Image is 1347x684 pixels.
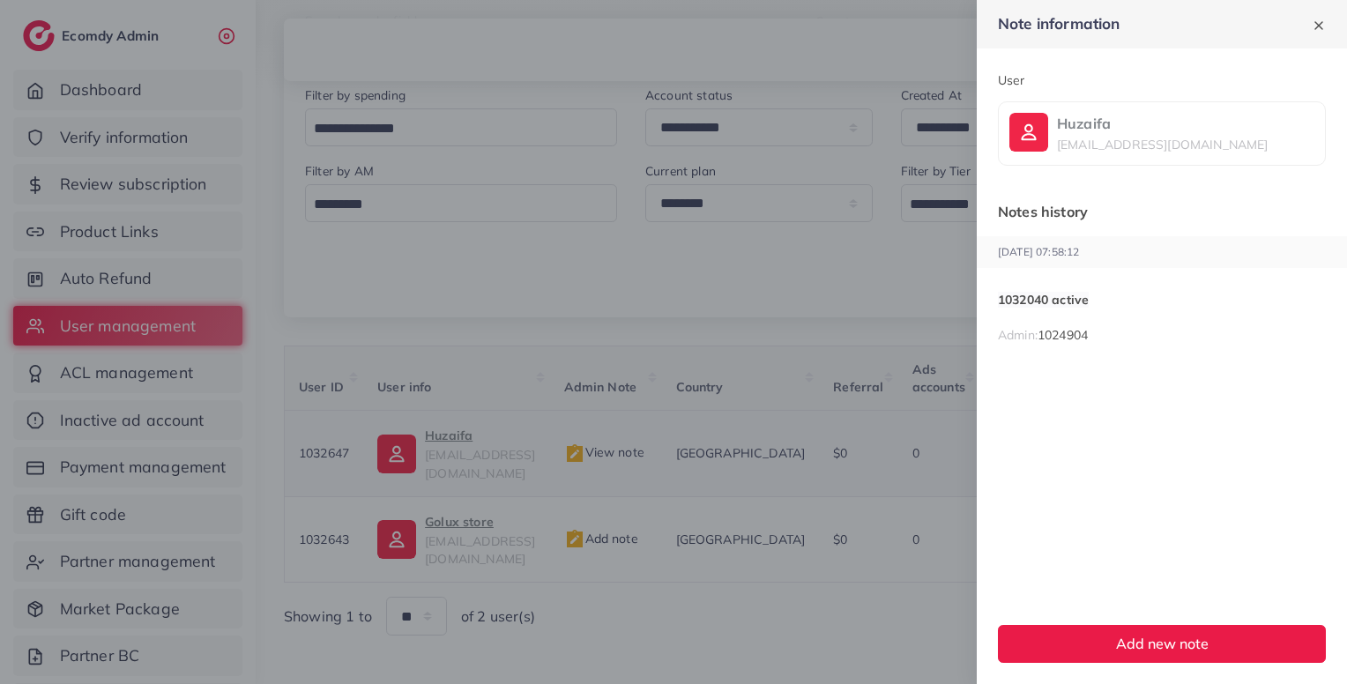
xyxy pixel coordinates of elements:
p: Admin: [998,324,1088,346]
p: User [998,70,1326,91]
p: Huzaifa [1057,113,1268,134]
span: 1032040 active [998,292,1089,308]
p: Notes history [977,201,1347,222]
h5: Note information [998,15,1120,33]
img: ic-user-info.36bf1079.svg [1009,113,1048,152]
span: [EMAIL_ADDRESS][DOMAIN_NAME] [1057,137,1268,152]
p: [DATE] 07:58:12 [977,236,1347,268]
span: 1024904 [1038,327,1088,343]
button: Add new note [998,625,1326,663]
